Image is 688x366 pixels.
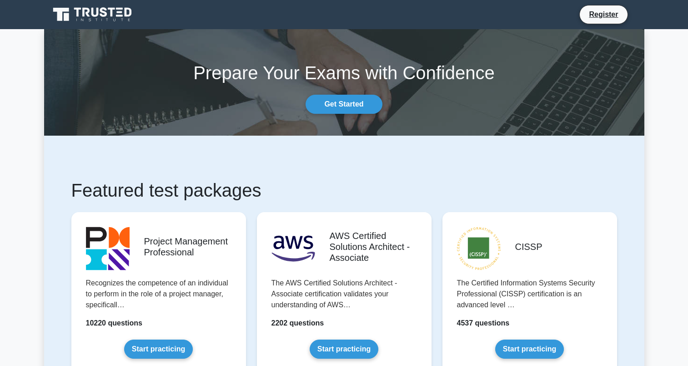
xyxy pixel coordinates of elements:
[583,9,623,20] a: Register
[306,95,382,114] a: Get Started
[44,62,644,84] h1: Prepare Your Exams with Confidence
[495,340,564,359] a: Start practicing
[310,340,378,359] a: Start practicing
[124,340,193,359] a: Start practicing
[71,179,617,201] h1: Featured test packages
